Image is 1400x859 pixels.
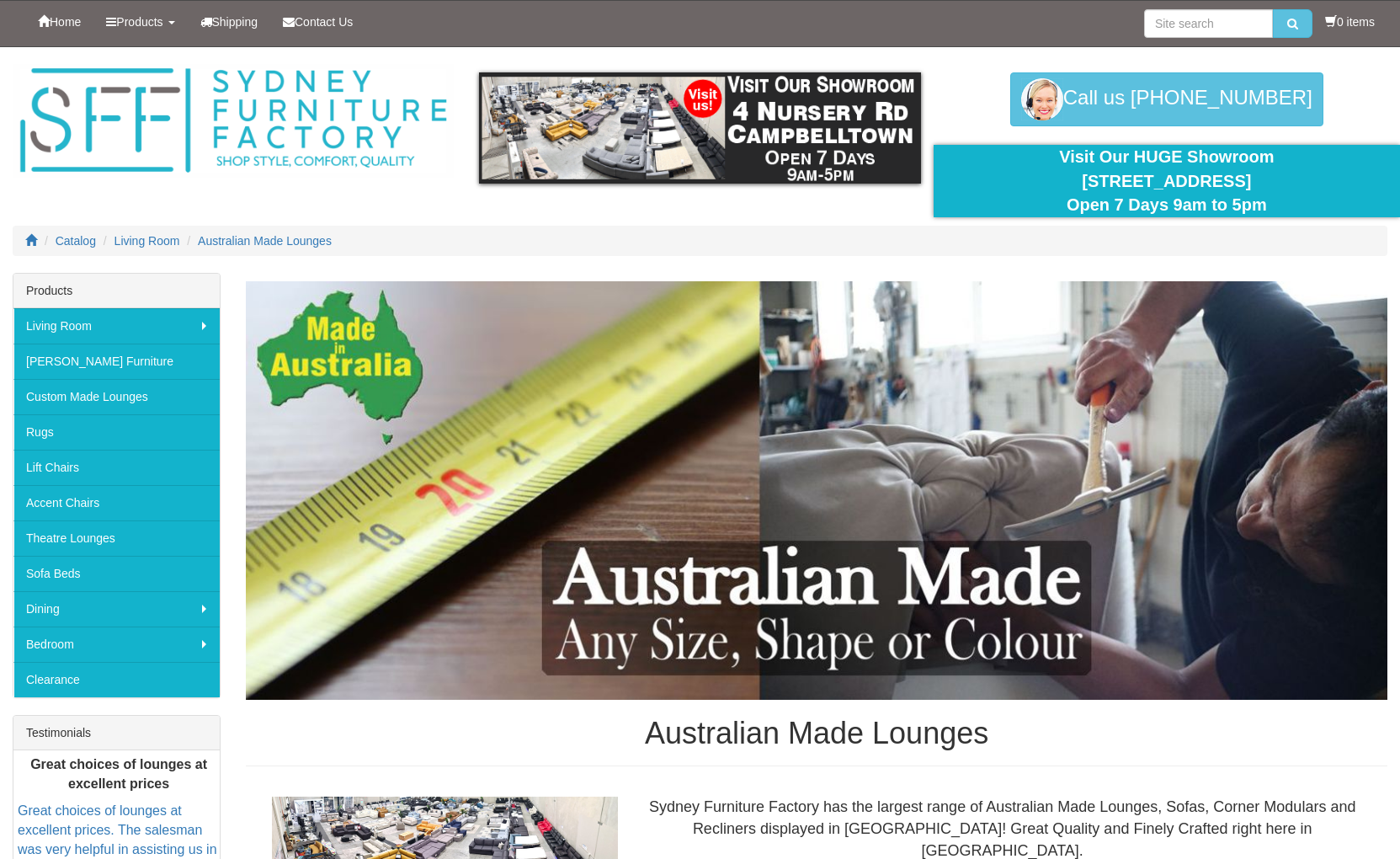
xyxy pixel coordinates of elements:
[1325,13,1375,30] li: 0 items
[13,556,220,591] a: Sofa Beds
[188,1,271,43] a: Shipping
[116,15,162,29] span: Products
[946,145,1387,217] div: Visit Our HUGE Showroom [STREET_ADDRESS] Open 7 Days 9am to 5pm
[13,591,220,627] a: Dining
[270,1,365,43] a: Contact Us
[93,1,187,43] a: Products
[56,234,96,248] a: Catalog
[246,281,1387,700] img: Australian Made Lounges
[50,15,81,29] span: Home
[13,344,220,379] a: [PERSON_NAME] Furniture
[13,662,220,697] a: Clearance
[212,15,258,29] span: Shipping
[13,414,220,450] a: Rugs
[198,234,332,248] a: Australian Made Lounges
[13,308,220,344] a: Living Room
[13,64,454,178] img: Sydney Furniture Factory
[25,1,93,43] a: Home
[479,72,920,184] img: showroom.gif
[114,234,180,248] a: Living Room
[13,274,220,308] div: Products
[13,520,220,556] a: Theatre Lounges
[13,450,220,485] a: Lift Chairs
[13,485,220,520] a: Accent Chairs
[30,757,207,791] b: Great choices of lounges at excellent prices
[246,717,1387,750] h1: Australian Made Lounges
[1144,9,1273,38] input: Site search
[13,627,220,662] a: Bedroom
[295,15,353,29] span: Contact Us
[13,716,220,750] div: Testimonials
[13,379,220,414] a: Custom Made Lounges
